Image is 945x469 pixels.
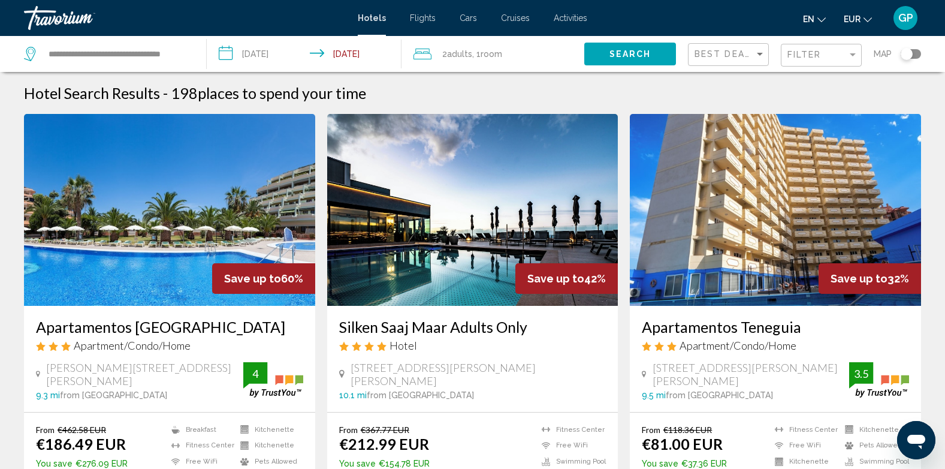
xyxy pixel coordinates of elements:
div: 60% [212,263,315,294]
span: , 1 [472,46,502,62]
span: [STREET_ADDRESS][PERSON_NAME][PERSON_NAME] [653,361,849,387]
span: Adults [447,49,472,59]
a: Cars [460,13,477,23]
li: Fitness Center [536,425,606,435]
span: Hotel [390,339,417,352]
li: Fitness Center [769,425,839,435]
li: Kitchenette [234,425,303,435]
img: trustyou-badge.svg [849,362,909,398]
span: [PERSON_NAME][STREET_ADDRESS][PERSON_NAME] [46,361,243,387]
a: Apartamentos Teneguia [642,318,909,336]
span: from [GEOGRAPHIC_DATA] [367,390,474,400]
p: €154.78 EUR [339,459,430,468]
span: Search [609,50,651,59]
li: Kitchenette [769,456,839,467]
div: 4 [243,366,267,381]
span: Apartment/Condo/Home [74,339,191,352]
li: Breakfast [165,425,234,435]
button: Toggle map [892,49,921,59]
h1: Hotel Search Results [24,84,160,102]
button: Travelers: 2 adults, 0 children [401,36,584,72]
del: €118.36 EUR [663,425,712,435]
li: Pets Allowed [839,441,909,451]
span: From [339,425,358,435]
span: - [163,84,168,102]
img: Hotel image [630,114,921,306]
ins: €212.99 EUR [339,435,429,453]
span: Save up to [224,272,281,285]
img: Hotel image [327,114,618,306]
li: Free WiFi [165,456,234,467]
button: User Menu [890,5,921,31]
li: Fitness Center [165,441,234,451]
img: trustyou-badge.svg [243,362,303,398]
a: Travorium [24,6,346,30]
li: Free WiFi [536,441,606,451]
span: Save up to [527,272,584,285]
ins: €186.49 EUR [36,435,126,453]
span: 10.1 mi [339,390,367,400]
span: You save [642,459,678,468]
span: en [803,14,814,24]
div: 3.5 [849,366,873,381]
span: Save up to [831,272,887,285]
p: €37.36 EUR [642,459,727,468]
ins: €81.00 EUR [642,435,723,453]
mat-select: Sort by [695,50,765,60]
button: Change language [803,10,826,28]
span: GP [898,12,913,24]
p: €276.09 EUR [36,459,128,468]
span: 9.3 mi [36,390,60,400]
iframe: Bouton de lancement de la fenêtre de messagerie [897,421,935,459]
button: Change currency [844,10,872,28]
del: €462.58 EUR [58,425,106,435]
span: From [36,425,55,435]
button: Filter [781,43,862,68]
span: Apartment/Condo/Home [680,339,796,352]
span: from [GEOGRAPHIC_DATA] [666,390,773,400]
span: [STREET_ADDRESS][PERSON_NAME][PERSON_NAME] [351,361,606,387]
a: Apartamentos [GEOGRAPHIC_DATA] [36,318,303,336]
span: You save [339,459,376,468]
span: From [642,425,660,435]
a: Hotels [358,13,386,23]
li: Swimming Pool [536,456,606,467]
li: Kitchenette [839,425,909,435]
div: 3 star Apartment [36,339,303,352]
span: places to spend your time [198,84,366,102]
li: Swimming Pool [839,456,909,467]
li: Kitchenette [234,441,303,451]
span: Filter [787,50,822,59]
span: Best Deals [695,49,757,59]
span: Activities [554,13,587,23]
img: Hotel image [24,114,315,306]
del: €367.77 EUR [361,425,409,435]
a: Flights [410,13,436,23]
div: 32% [819,263,921,294]
span: 2 [442,46,472,62]
span: 9.5 mi [642,390,666,400]
div: 4 star Hotel [339,339,606,352]
a: Silken Saaj Maar Adults Only [339,318,606,336]
a: Cruises [501,13,530,23]
span: Room [481,49,502,59]
button: Check-in date: Oct 24, 2025 Check-out date: Oct 26, 2025 [207,36,401,72]
h2: 198 [171,84,366,102]
li: Pets Allowed [234,456,303,467]
li: Free WiFi [769,441,839,451]
span: from [GEOGRAPHIC_DATA] [60,390,167,400]
span: Map [874,46,892,62]
span: You save [36,459,73,468]
div: 3 star Apartment [642,339,909,352]
span: EUR [844,14,861,24]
